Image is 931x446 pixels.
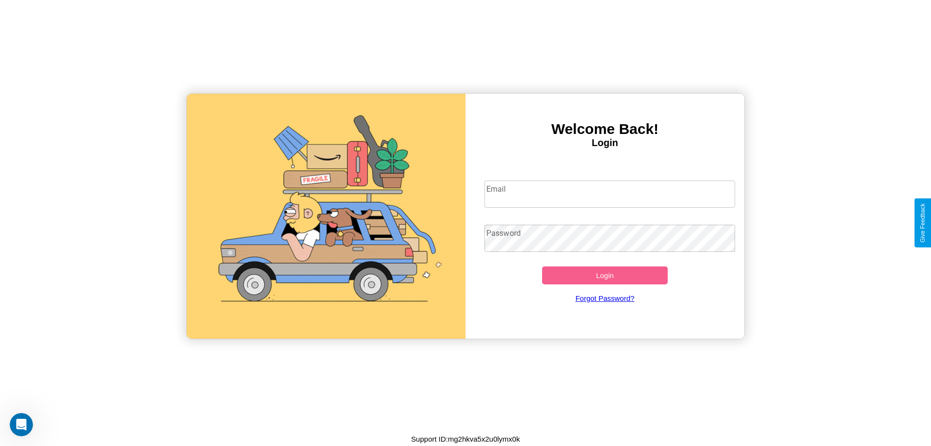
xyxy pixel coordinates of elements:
iframe: Intercom live chat [10,413,33,436]
button: Login [542,266,668,284]
h4: Login [465,137,744,149]
a: Forgot Password? [480,284,731,312]
div: Give Feedback [919,203,926,243]
img: gif [187,94,465,339]
p: Support ID: mg2hkva5x2u0lymx0k [411,432,520,446]
h3: Welcome Back! [465,121,744,137]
